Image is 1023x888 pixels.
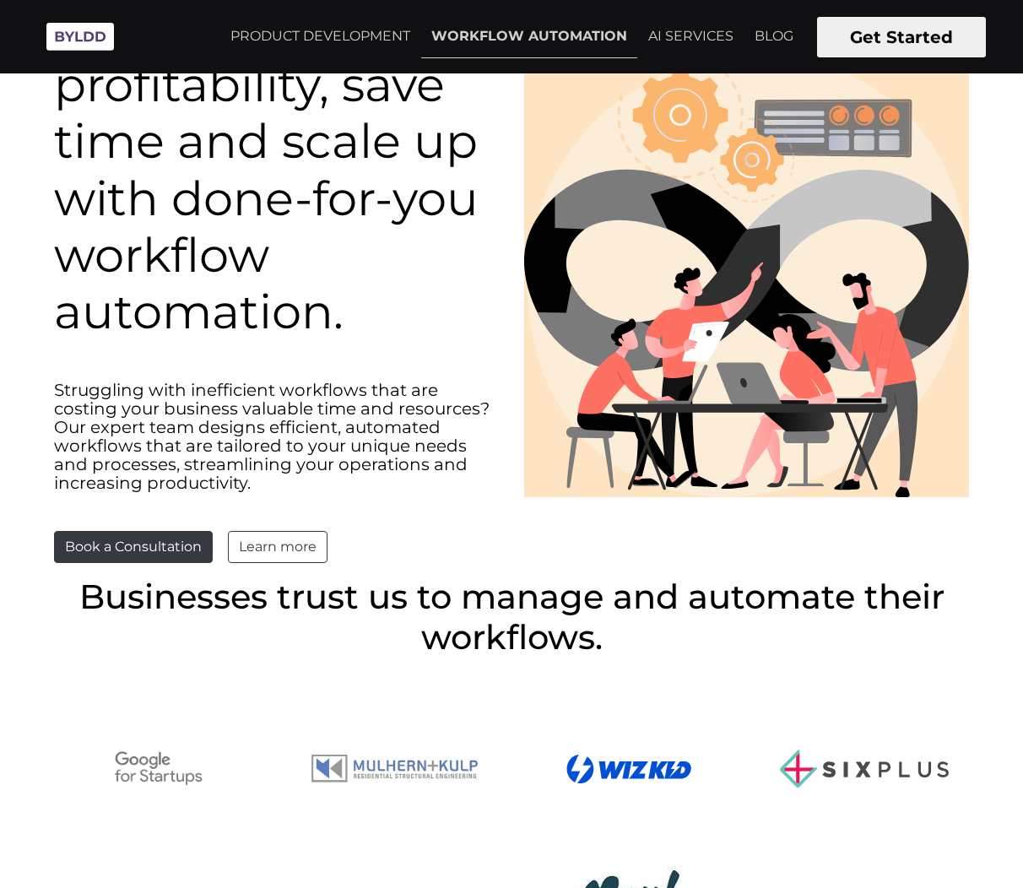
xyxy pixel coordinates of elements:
[54,381,499,492] p: Struggling with inefficient workflows that are costing your business valuable time and resources?...
[220,15,420,57] a: PRODUCT DEVELOPMENT
[817,17,986,57] button: Get Started
[54,577,969,658] h3: Businesses trust us to manage and automate their workflows.
[744,15,804,57] a: BLOG
[310,753,479,784] img: Mulhern & Kulp logo
[638,15,744,57] a: AI SERVICES
[566,754,691,784] img: Wizkid logo
[228,531,327,563] a: Learn more
[107,718,210,819] img: Google startup logo
[780,750,949,788] img: sixplus logo
[524,52,969,497] img: heroimg-svg
[54,531,213,563] button: Book a Consultation
[38,14,122,60] img: Byldd - Product Development Company
[421,15,637,58] a: WORKFLOW AUTOMATION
